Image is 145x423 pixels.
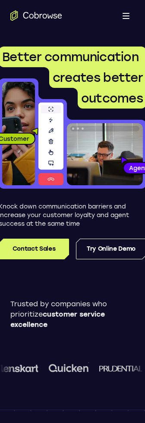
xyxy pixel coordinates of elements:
[99,365,142,372] img: prudential
[2,50,139,64] span: Better communication
[2,82,35,185] img: A customer holding their phone
[38,103,63,185] img: A series of tools used in co-browsing sessions
[67,123,143,185] img: A customer support agent talking on the phone
[53,70,143,85] span: creates better
[48,361,88,375] img: quicken
[10,10,62,21] a: Go to the home page
[10,310,105,329] span: customer service excellence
